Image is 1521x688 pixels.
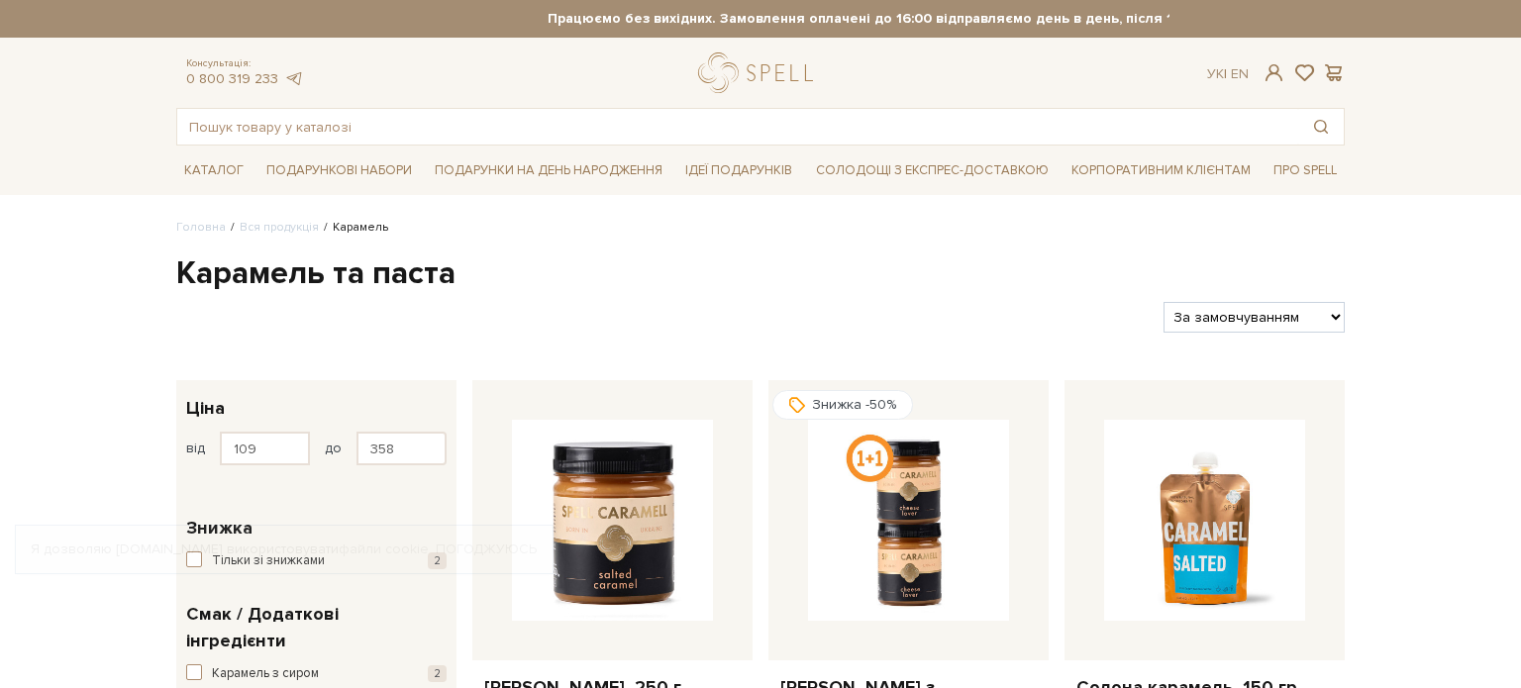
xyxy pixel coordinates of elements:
[186,601,442,654] span: Смак / Додаткові інгредієнти
[186,515,253,541] span: Знижка
[325,440,342,457] span: до
[1104,420,1305,621] img: Солона карамель, 150 гр
[352,10,1520,28] strong: Працюємо без вихідних. Замовлення оплачені до 16:00 відправляємо день в день, після 16:00 - насту...
[176,253,1345,295] h1: Карамель та паста
[1231,65,1249,82] a: En
[212,664,319,684] span: Карамель з сиром
[240,220,319,235] a: Вся продукція
[339,541,429,557] a: файли cookie
[1266,155,1345,186] span: Про Spell
[283,70,303,87] a: telegram
[427,155,670,186] span: Подарунки на День народження
[186,57,303,70] span: Консультація:
[176,155,252,186] span: Каталог
[772,390,913,420] div: Знижка -50%
[677,155,800,186] span: Ідеї подарунків
[698,52,822,93] a: logo
[428,665,447,682] span: 2
[186,395,225,422] span: Ціна
[186,70,278,87] a: 0 800 319 233
[176,220,226,235] a: Головна
[16,541,553,558] div: Я дозволяю [DOMAIN_NAME] використовувати
[220,432,310,465] input: Ціна
[808,420,1009,621] img: Карамель з Камамбером 1+1
[1064,153,1259,187] a: Корпоративним клієнтам
[258,155,420,186] span: Подарункові набори
[319,219,388,237] li: Карамель
[177,109,1298,145] input: Пошук товару у каталозі
[808,153,1057,187] a: Солодощі з експрес-доставкою
[186,440,205,457] span: від
[436,541,537,558] a: Погоджуюсь
[1298,109,1344,145] button: Пошук товару у каталозі
[1207,65,1249,83] div: Ук
[186,664,447,684] button: Карамель з сиром 2
[1224,65,1227,82] span: |
[356,432,447,465] input: Ціна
